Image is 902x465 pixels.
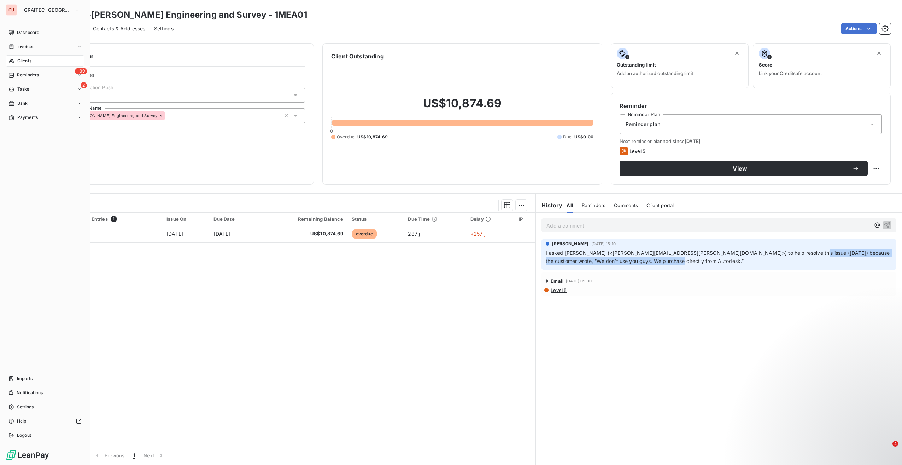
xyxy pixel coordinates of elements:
span: Reminders [17,72,39,78]
span: Next reminder planned since [620,138,882,144]
div: IP [519,216,531,222]
span: GRAITEC [GEOGRAPHIC_DATA] [24,7,71,13]
div: Due Date [213,216,254,222]
input: Add a tag [165,113,171,119]
div: Delay [470,216,510,222]
span: Overdue [337,134,355,140]
button: View [620,161,868,176]
div: Status [352,216,400,222]
div: GU [6,4,17,16]
div: Issue On [166,216,205,222]
span: Link your Creditsafe account [759,70,822,76]
span: Level 5 [550,287,567,293]
div: Accounting Entries [63,216,158,222]
h6: History [536,201,562,209]
span: 0 [330,128,333,134]
button: ScoreLink your Creditsafe account [753,43,891,88]
button: Actions [841,23,877,34]
button: 1 [129,448,139,463]
h3: Meals-[PERSON_NAME] Engineering and Survey - 1MEA01 [62,8,307,21]
span: [DATE] [213,231,230,237]
span: overdue [352,229,377,239]
iframe: Intercom live chat [878,441,895,458]
span: [PERSON_NAME] [552,241,588,247]
span: Notifications [17,390,43,396]
span: Outstanding limit [617,62,656,68]
span: Bank [17,100,28,107]
span: Reminder plan [626,121,660,128]
span: US$10,874.69 [263,230,343,237]
span: All [567,202,573,208]
span: Help [17,418,27,424]
img: Logo LeanPay [6,449,49,461]
span: +99 [75,68,87,74]
button: Previous [90,448,129,463]
iframe: Intercom notifications message [761,396,902,446]
span: [DATE] 15:10 [591,242,616,246]
span: Settings [17,404,34,410]
h6: Reminder [620,102,882,110]
span: 2 [892,441,898,447]
span: Add an authorized outstanding limit [617,70,693,76]
span: Client Properties [57,72,305,82]
h2: US$10,874.69 [331,96,593,117]
span: _ [519,231,521,237]
span: Settings [154,25,174,32]
span: Imports [17,375,33,382]
span: Tasks [17,86,29,92]
span: 1 [111,216,117,222]
span: Reminders [582,202,605,208]
span: Level 5 [629,148,645,154]
a: Help [6,415,84,427]
span: View [628,166,852,171]
span: +257 j [470,231,485,237]
h6: Client information [43,52,305,61]
span: [DATE] [685,138,701,144]
span: 1 [133,452,135,459]
span: 2 [81,82,87,88]
h6: Client Outstanding [331,52,384,61]
span: Meals-[PERSON_NAME] Engineering and Survey [65,114,157,118]
div: Remaining Balance [263,216,343,222]
span: US$10,874.69 [357,134,388,140]
span: Dashboard [17,29,39,36]
span: 287 j [408,231,420,237]
span: Email [551,278,564,284]
span: US$0.00 [574,134,593,140]
span: Comments [614,202,638,208]
button: Outstanding limitAdd an authorized outstanding limit [611,43,749,88]
span: Logout [17,432,31,438]
span: Client portal [646,202,674,208]
span: [DATE] 09:30 [566,279,592,283]
span: Score [759,62,772,68]
button: Next [139,448,169,463]
span: Contacts & Addresses [93,25,146,32]
span: Invoices [17,44,34,50]
span: I asked [PERSON_NAME] (<[PERSON_NAME][EMAIL_ADDRESS][PERSON_NAME][DOMAIN_NAME]>) to help resolve ... [546,250,891,264]
span: [DATE] [166,231,183,237]
span: Due [563,134,571,140]
span: Clients [17,58,31,64]
span: Payments [17,114,38,121]
div: Due Time [408,216,462,222]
